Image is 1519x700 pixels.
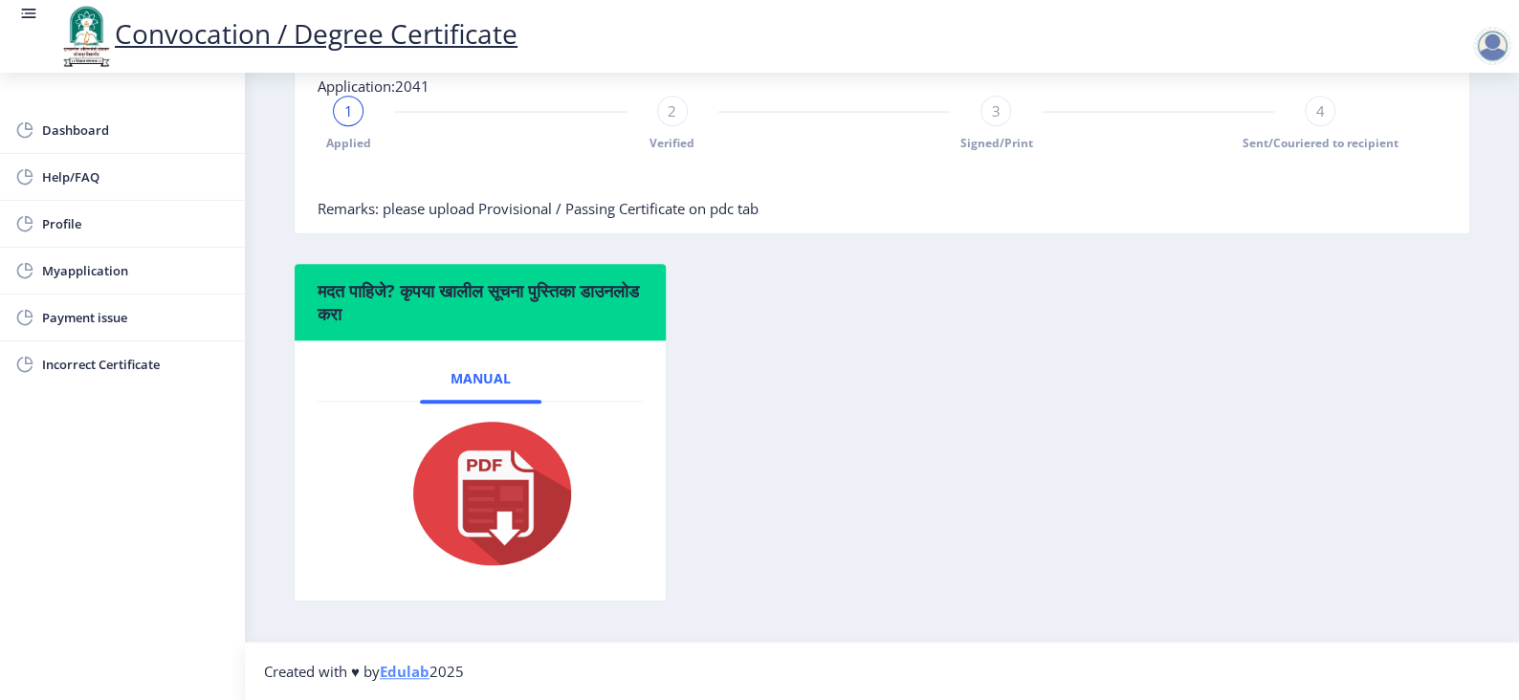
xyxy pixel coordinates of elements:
[42,259,230,282] span: Myapplication
[1316,101,1325,120] span: 4
[1243,135,1398,151] span: Sent/Couriered to recipient
[318,77,429,96] span: Application:2041
[385,417,576,570] img: pdf.png
[451,371,511,386] span: Manual
[57,15,517,52] a: Convocation / Degree Certificate
[344,101,353,120] span: 1
[326,135,371,151] span: Applied
[668,101,676,120] span: 2
[420,356,541,402] a: Manual
[380,662,429,681] a: Edulab
[264,662,464,681] span: Created with ♥ by 2025
[42,306,230,329] span: Payment issue
[959,135,1032,151] span: Signed/Print
[42,119,230,142] span: Dashboard
[992,101,1001,120] span: 3
[318,199,759,218] span: Remarks: please upload Provisional / Passing Certificate on pdc tab
[649,135,694,151] span: Verified
[42,353,230,376] span: Incorrect Certificate
[57,4,115,69] img: logo
[318,279,643,325] h6: मदत पाहिजे? कृपया खालील सूचना पुस्तिका डाउनलोड करा
[42,165,230,188] span: Help/FAQ
[42,212,230,235] span: Profile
